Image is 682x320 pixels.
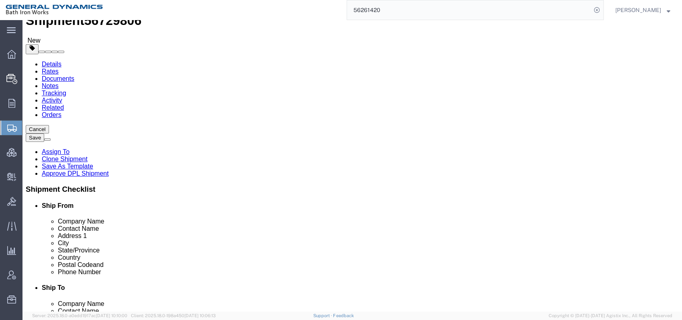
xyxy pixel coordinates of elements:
span: Ben Burden [615,6,661,14]
span: Copyright © [DATE]-[DATE] Agistix Inc., All Rights Reserved [549,312,672,319]
button: [PERSON_NAME] [615,5,671,15]
a: Feedback [333,313,353,318]
span: [DATE] 10:10:00 [96,313,127,318]
span: [DATE] 10:06:13 [184,313,216,318]
span: Server: 2025.18.0-a0edd1917ac [32,313,127,318]
span: Client: 2025.18.0-198a450 [131,313,216,318]
a: Support [313,313,333,318]
img: logo [6,4,105,16]
input: Search for shipment number, reference number [347,0,591,20]
iframe: FS Legacy Container [22,20,682,312]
